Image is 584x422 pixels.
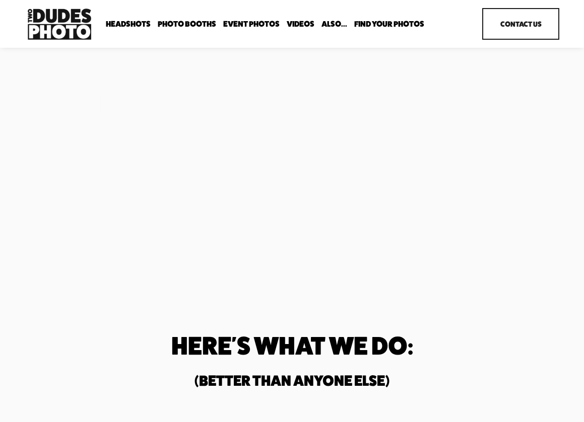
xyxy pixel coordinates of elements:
a: folder dropdown [354,19,424,29]
span: Headshots [106,20,151,28]
h1: Unmatched Quality. Unparalleled Speed. [25,67,222,159]
h2: (Better than anyone else) [91,374,492,388]
a: folder dropdown [321,19,347,29]
span: Find Your Photos [354,20,424,28]
a: folder dropdown [158,19,216,29]
strong: Two Dudes Photo is a full-service photography & video production agency delivering premium experi... [25,176,211,255]
span: Also... [321,20,347,28]
a: Event Photos [223,19,280,29]
a: Contact Us [482,8,559,40]
img: Two Dudes Photo | Headshots, Portraits &amp; Photo Booths [25,6,94,42]
h1: Here's What We do: [91,334,492,358]
a: folder dropdown [106,19,151,29]
a: Videos [287,19,314,29]
span: Photo Booths [158,20,216,28]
